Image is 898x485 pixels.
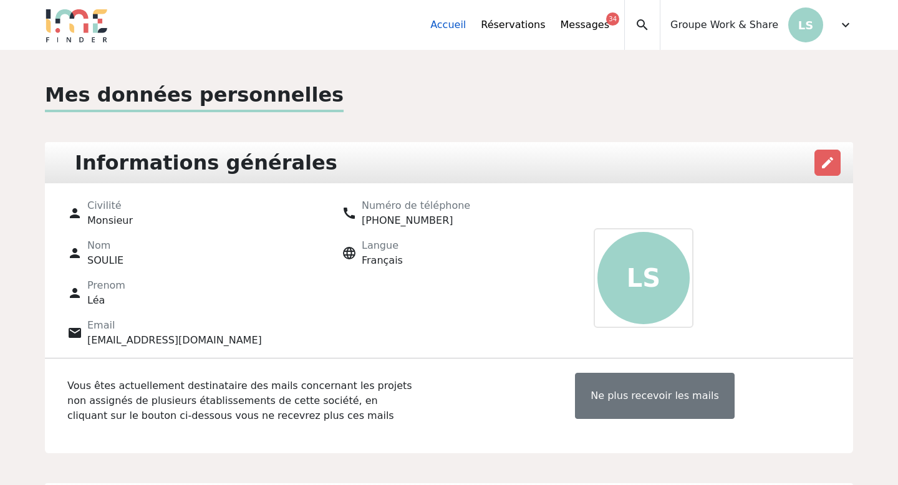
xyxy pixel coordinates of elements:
span: [EMAIL_ADDRESS][DOMAIN_NAME] [87,334,262,346]
p: Mes données personnelles [45,80,344,112]
button: edit [814,150,841,176]
p: Vous êtes actuellement destinataire des mails concernant les projets non assignés de plusieurs ét... [37,368,449,423]
span: Langue [362,239,398,251]
span: Groupe Work & Share [670,17,778,32]
p: LS [788,7,823,42]
p: LS [597,232,690,324]
span: Email [87,319,115,331]
span: expand_more [838,17,853,32]
div: Informations générales [67,147,345,178]
span: edit [820,155,835,170]
img: Logo.png [45,7,109,42]
span: email [67,325,82,340]
span: Nom [87,239,110,251]
span: call [342,206,357,221]
span: Civilité [87,199,122,211]
span: [PHONE_NUMBER] [362,214,453,226]
a: Messages34 [561,17,609,32]
span: search [635,17,650,32]
span: SOULIE [87,254,123,266]
span: person [67,206,82,221]
span: Monsieur [87,214,133,226]
a: Accueil [430,17,466,32]
button: Ne plus recevoir les mails [575,373,734,419]
a: Réservations [481,17,545,32]
div: 34 [606,12,619,26]
span: Prenom [87,279,125,291]
span: person [67,246,82,261]
span: Léa [87,294,105,306]
span: person [67,286,82,300]
span: language [342,246,357,261]
span: Numéro de téléphone [362,199,470,211]
span: Français [362,254,403,266]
